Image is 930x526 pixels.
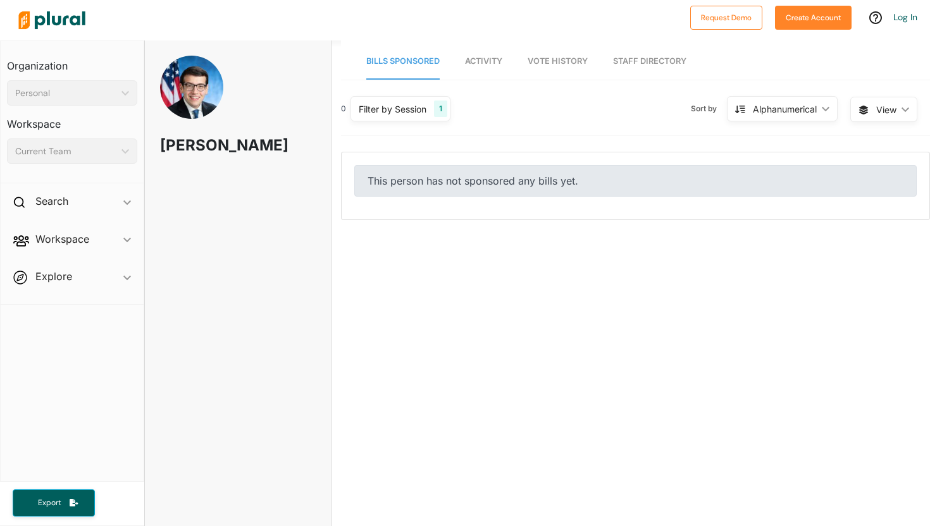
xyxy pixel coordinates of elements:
[893,11,917,23] a: Log In
[15,145,116,158] div: Current Team
[465,56,502,66] span: Activity
[613,44,686,80] a: Staff Directory
[876,103,896,116] span: View
[753,102,817,116] div: Alphanumerical
[528,56,588,66] span: Vote History
[7,106,137,133] h3: Workspace
[775,6,852,30] button: Create Account
[434,101,447,117] div: 1
[354,165,917,197] div: This person has not sponsored any bills yet.
[359,102,426,116] div: Filter by Session
[528,44,588,80] a: Vote History
[366,56,440,66] span: Bills Sponsored
[775,10,852,23] a: Create Account
[29,498,70,508] span: Export
[15,87,116,100] div: Personal
[7,47,137,75] h3: Organization
[160,126,253,164] h1: [PERSON_NAME]
[465,44,502,80] a: Activity
[341,103,346,114] div: 0
[690,6,762,30] button: Request Demo
[160,56,223,150] img: Headshot of Daniel Rosenthal
[13,489,95,517] button: Export
[366,44,440,80] a: Bills Sponsored
[690,10,762,23] a: Request Demo
[35,194,68,208] h2: Search
[691,103,727,114] span: Sort by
